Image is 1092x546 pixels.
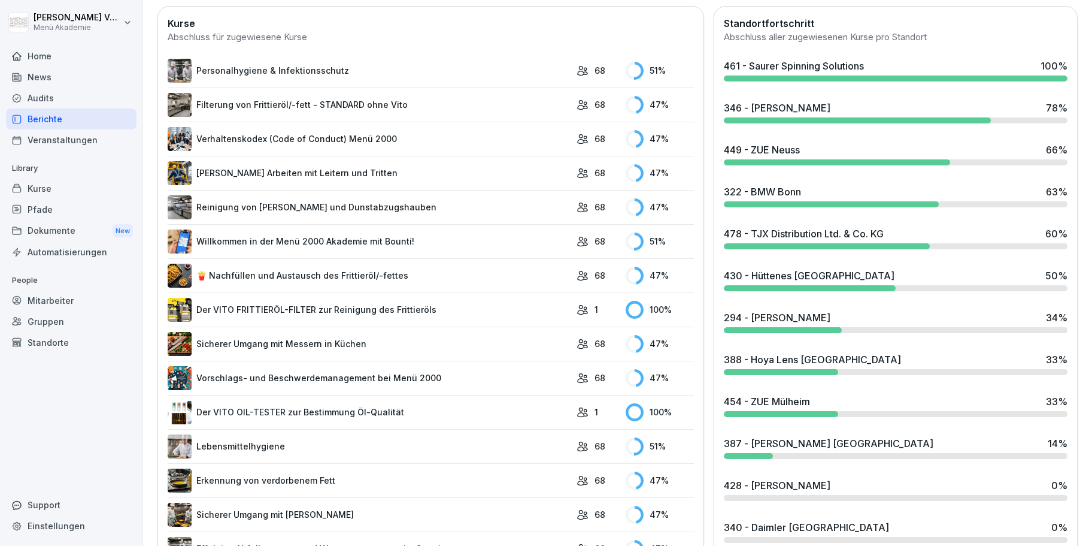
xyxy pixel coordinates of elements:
[168,435,571,458] a: Lebensmittelhygiene
[626,472,694,490] div: 47 %
[1045,269,1067,283] div: 50 %
[168,59,192,83] img: tq1iwfpjw7gb8q143pboqzza.png
[626,96,694,114] div: 47 %
[168,161,192,185] img: v7bxruicv7vvt4ltkcopmkzf.png
[6,88,136,108] a: Audits
[626,301,694,319] div: 100 %
[626,506,694,524] div: 47 %
[724,101,830,115] div: 346 - [PERSON_NAME]
[6,129,136,150] a: Veranstaltungen
[168,93,192,117] img: lnrteyew03wyeg2dvomajll7.png
[719,432,1072,464] a: 387 - [PERSON_NAME] [GEOGRAPHIC_DATA]14%
[168,298,571,322] a: Der VITO FRITTIERÖL-FILTER zur Reinigung des Frittieröls
[594,337,605,350] p: 68
[168,93,571,117] a: Filterung von Frittieröl/-fett - STANDARD ohne Vito
[594,269,605,282] p: 68
[724,16,1067,31] h2: Standortfortschritt
[1051,520,1067,535] div: 0 %
[6,220,136,242] a: DokumenteNew
[594,303,598,316] p: 1
[724,310,830,325] div: 294 - [PERSON_NAME]
[724,269,894,283] div: 430 - Hüttenes [GEOGRAPHIC_DATA]
[594,406,598,418] p: 1
[626,130,694,148] div: 47 %
[1046,394,1067,409] div: 33 %
[6,290,136,311] a: Mitarbeiter
[626,403,694,421] div: 100 %
[6,242,136,263] a: Automatisierungen
[626,233,694,251] div: 51 %
[626,62,694,80] div: 51 %
[1046,185,1067,199] div: 63 %
[168,264,192,288] img: cuv45xaybhkpnu38aw8lcrqq.png
[6,494,136,515] div: Support
[168,469,192,493] img: vqex8dna0ap6n9z3xzcqrj3m.png
[6,178,136,199] a: Kurse
[594,235,605,248] p: 68
[168,161,571,185] a: [PERSON_NAME] Arbeiten mit Leitern und Tritten
[626,164,694,182] div: 47 %
[168,332,571,356] a: Sicherer Umgang mit Messern in Küchen
[719,180,1072,212] a: 322 - BMW Bonn63%
[168,503,571,527] a: Sicherer Umgang mit [PERSON_NAME]
[168,435,192,458] img: jz0fz12u36edh1e04itkdbcq.png
[724,227,884,241] div: 478 - TJX Distribution Ltd. & Co. KG
[6,311,136,332] a: Gruppen
[719,473,1072,506] a: 428 - [PERSON_NAME]0%
[168,366,571,390] a: Vorschlags- und Beschwerdemanagement bei Menü 2000
[6,515,136,536] a: Einstellungen
[719,306,1072,338] a: 294 - [PERSON_NAME]34%
[594,98,605,111] p: 68
[168,469,571,493] a: Erkennung von verdorbenem Fett
[113,224,133,238] div: New
[1046,352,1067,367] div: 33 %
[1051,478,1067,493] div: 0 %
[168,400,192,424] img: up30sq4qohmlf9oyka1pt50j.png
[6,199,136,220] a: Pfade
[594,132,605,145] p: 68
[719,96,1072,128] a: 346 - [PERSON_NAME]78%
[719,264,1072,296] a: 430 - Hüttenes [GEOGRAPHIC_DATA]50%
[168,298,192,322] img: lxawnajjsce9vyoprlfqagnf.png
[724,185,801,199] div: 322 - BMW Bonn
[6,67,136,88] a: News
[1046,143,1067,157] div: 66 %
[724,352,901,367] div: 388 - Hoya Lens [GEOGRAPHIC_DATA]
[594,167,605,179] p: 68
[626,438,694,455] div: 51 %
[168,400,571,424] a: Der VITO OIL-TESTER zur Bestimmung Öl-Qualität
[168,366,192,390] img: m8bvy8z8kneahw7tpdkl7btm.png
[168,332,192,356] img: bnqppd732b90oy0z41dk6kj2.png
[724,143,800,157] div: 449 - ZUE Neuss
[6,46,136,67] div: Home
[168,127,192,151] img: hh3kvobgi93e94d22i1c6810.png
[594,440,605,453] p: 68
[719,390,1072,422] a: 454 - ZUE Mülheim33%
[1048,436,1067,451] div: 14 %
[594,508,605,521] p: 68
[724,478,830,493] div: 428 - [PERSON_NAME]
[724,520,889,535] div: 340 - Daimler [GEOGRAPHIC_DATA]
[6,108,136,129] a: Berichte
[626,335,694,353] div: 47 %
[719,54,1072,86] a: 461 - Saurer Spinning Solutions100%
[594,372,605,384] p: 68
[168,195,571,219] a: Reinigung von [PERSON_NAME] und Dunstabzugshauben
[34,23,121,32] p: Menü Akademie
[168,230,571,254] a: Willkommen in der Menü 2000 Akademie mit Bounti!
[724,59,864,73] div: 461 - Saurer Spinning Solutions
[1046,310,1067,325] div: 34 %
[626,369,694,387] div: 47 %
[168,59,571,83] a: Personalhygiene & Infektionsschutz
[719,222,1072,254] a: 478 - TJX Distribution Ltd. & Co. KG60%
[1046,101,1067,115] div: 78 %
[168,264,571,288] a: 🍟 Nachfüllen und Austausch des Frittieröl/-fettes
